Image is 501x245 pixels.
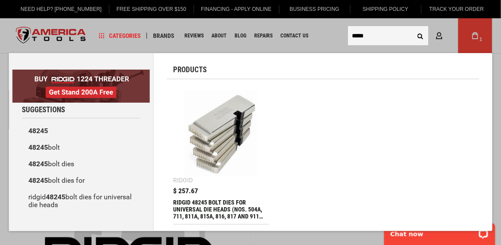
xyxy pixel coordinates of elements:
[99,33,141,39] span: Categories
[174,66,207,74] span: Products
[28,127,48,135] b: 48245
[28,160,48,168] b: 48245
[22,156,140,172] a: 48245bolt dies
[174,188,198,195] span: $ 257.67
[378,218,501,245] iframe: LiveChat chat widget
[149,30,178,42] a: Brands
[28,143,48,151] b: 48245
[95,30,145,42] a: Categories
[178,90,265,177] img: RIDGID 48245 BOLT DIES FOR UNIVERSAL DIE HEADS (NOS. 504A, 711, 811A, 815A, 816, 817 AND 911 DIE ...
[46,193,65,201] b: 48245
[174,177,193,183] div: Ridgid
[28,176,48,185] b: 48245
[22,123,140,139] a: 48245
[12,70,150,76] a: BOGO: Buy RIDGID® 1224 Threader, Get Stand 200A Free!
[412,27,429,44] button: Search
[12,70,150,103] img: BOGO: Buy RIDGID® 1224 Threader, Get Stand 200A Free!
[153,33,174,39] span: Brands
[174,199,269,220] div: RIDGID 48245 BOLT DIES FOR UNIVERSAL DIE HEADS (NOS. 504A, 711, 811A, 815A, 816, 817 AND 911 DIE ...
[22,139,140,156] a: 48245bolt
[174,86,269,224] a: RIDGID 48245 BOLT DIES FOR UNIVERSAL DIE HEADS (NOS. 504A, 711, 811A, 815A, 816, 817 AND 911 DIE ...
[22,172,140,189] a: 48245bolt dies for
[22,106,65,114] span: Suggestions
[22,189,140,213] a: ridgid48245bolt dies for universal die heads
